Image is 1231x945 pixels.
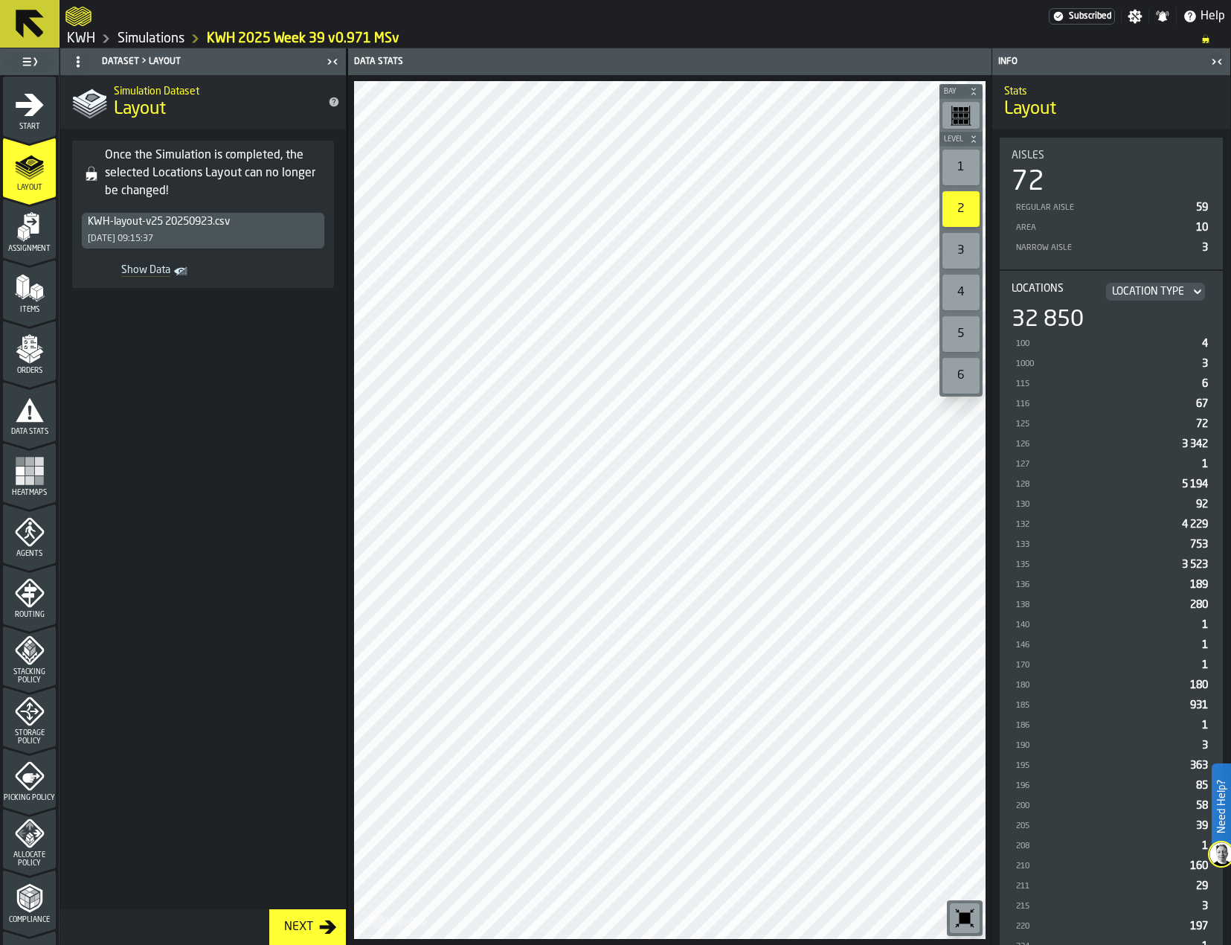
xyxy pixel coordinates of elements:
div: Dataset > Layout [63,50,322,74]
div: Regular Aisle [1015,203,1190,213]
div: 133 [1015,540,1184,550]
div: StatList-item-135 [1012,554,1211,574]
div: 6 [942,358,980,394]
span: 39 [1196,821,1208,831]
div: 208 [1015,842,1196,851]
div: DropdownMenuValue-LOCATION_RACKING_TYPE [1112,286,1184,298]
span: Start [3,123,56,131]
span: 10 [1196,222,1208,233]
header: Data Stats [348,48,991,75]
div: 32 850 [1012,307,1084,333]
span: 6 [1202,379,1208,389]
div: Next [278,918,319,936]
span: Agents [3,550,56,558]
div: 180 [1015,681,1184,691]
svg: Reset zoom and position [953,906,977,930]
div: 185 [1015,701,1184,711]
span: Routing [3,611,56,619]
span: 5 194 [1182,479,1208,490]
div: button-toolbar-undefined [939,355,983,397]
label: button-toggle-Close me [1206,53,1227,71]
span: Layout [3,184,56,192]
div: 190 [1015,741,1196,751]
div: Once the Simulation is completed, the selected Locations Layout can no longer be changed! [105,147,328,200]
div: StatList-item-205 [1012,816,1211,836]
div: StatList-item-Narrow Aisle [1012,237,1211,257]
div: 136 [1015,580,1184,590]
div: 215 [1015,902,1196,912]
span: 59 [1196,202,1208,213]
label: button-toggle-Close me [322,53,343,71]
div: 3 [942,233,980,269]
div: 125 [1015,420,1190,429]
div: 72 [1012,167,1044,197]
li: menu Layout [3,138,56,197]
div: StatList-item-210 [1012,856,1211,876]
span: 1 [1202,620,1208,630]
span: 1 [1202,640,1208,650]
div: StatList-item-186 [1012,715,1211,735]
div: button-toolbar-undefined [939,272,983,313]
div: 1 [942,150,980,185]
span: 67 [1196,399,1208,409]
a: logo-header [65,3,91,30]
div: 170 [1015,661,1196,670]
div: StatList-item-115 [1012,374,1211,394]
div: StatList-item-140 [1012,615,1211,635]
div: 138 [1015,600,1184,610]
span: Level [941,135,966,144]
div: button-toolbar-undefined [947,900,983,936]
div: StatList-item-132 [1012,514,1211,534]
li: menu Items [3,260,56,319]
div: button-toolbar-undefined [939,313,983,355]
div: 205 [1015,821,1190,831]
span: Show Data [87,264,170,279]
div: DropdownMenuValue-LOCATION_RACKING_TYPE [1103,283,1208,301]
div: button-toolbar-undefined [939,99,983,132]
span: Orders [3,367,56,375]
a: link-to-/wh/i/4fb45246-3b77-4bb5-b880-c337c3c5facb/simulations/4cf6e0dc-6c9c-4179-bc24-c8787283ec4c [207,31,399,47]
span: Allocate Policy [3,851,56,868]
div: 100 [1015,339,1196,349]
div: 2 [942,191,980,227]
span: Assignment [3,245,56,253]
span: Picking Policy [3,794,56,802]
span: 72 [1196,419,1208,429]
div: StatList-item-Regular Aisle [1012,197,1211,217]
li: menu Agents [3,504,56,563]
header: Info [992,48,1230,75]
span: Data Stats [3,428,56,436]
div: 135 [1015,560,1176,570]
div: StatList-item-127 [1012,454,1211,474]
div: StatList-item-100 [1012,333,1211,353]
div: StatList-item-215 [1012,896,1211,916]
div: StatList-item-138 [1012,595,1211,615]
div: StatList-item-195 [1012,755,1211,775]
span: 3 [1202,901,1208,912]
span: Stacking Policy [3,668,56,685]
div: StatList-item-180 [1012,675,1211,695]
span: Help [1201,7,1225,25]
li: menu Allocate Policy [3,809,56,868]
span: 92 [1196,499,1208,510]
li: menu Assignment [3,199,56,258]
div: StatList-item-185 [1012,695,1211,715]
span: 1 [1202,841,1208,851]
div: StatList-item-220 [1012,916,1211,936]
span: 3 523 [1182,560,1208,570]
div: 146 [1015,641,1196,650]
div: StatList-item-Area [1012,217,1211,237]
span: 3 342 [1182,439,1208,449]
a: link-to-/wh/i/4fb45246-3b77-4bb5-b880-c337c3c5facb/settings/billing [1049,8,1115,25]
div: StatList-item-200 [1012,795,1211,816]
div: 186 [1015,721,1196,731]
div: Title [1012,283,1211,301]
label: Need Help? [1213,765,1230,848]
li: menu Heatmaps [3,443,56,502]
div: button-toolbar-undefined [939,147,983,188]
span: Subscribed [1069,11,1111,22]
label: button-toggle-Help [1177,7,1231,25]
span: 180 [1190,680,1208,691]
button: button- [939,132,983,147]
div: 1000 [1015,359,1196,369]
